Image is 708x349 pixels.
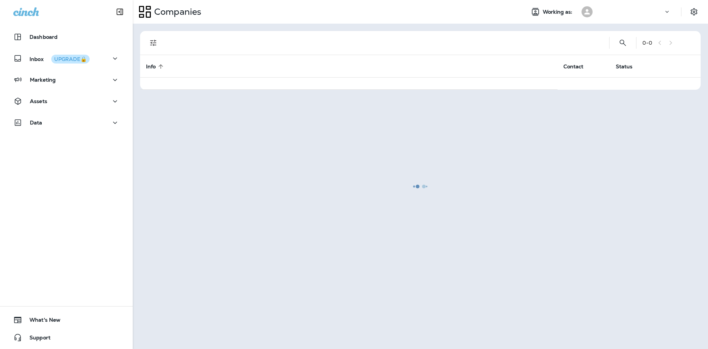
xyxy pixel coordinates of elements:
[110,4,130,19] button: Collapse Sidebar
[29,55,90,62] p: Inbox
[30,98,47,104] p: Assets
[22,317,60,326] span: What's New
[30,120,42,126] p: Data
[151,6,201,17] p: Companies
[7,330,125,345] button: Support
[7,94,125,109] button: Assets
[7,72,125,87] button: Marketing
[7,115,125,130] button: Data
[7,30,125,44] button: Dashboard
[29,34,58,40] p: Dashboard
[687,5,701,18] button: Settings
[7,312,125,327] button: What's New
[7,51,125,66] button: InboxUPGRADE🔒
[51,55,90,64] button: UPGRADE🔒
[30,77,56,83] p: Marketing
[22,335,51,343] span: Support
[543,9,574,15] span: Working as:
[54,57,87,62] div: UPGRADE🔒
